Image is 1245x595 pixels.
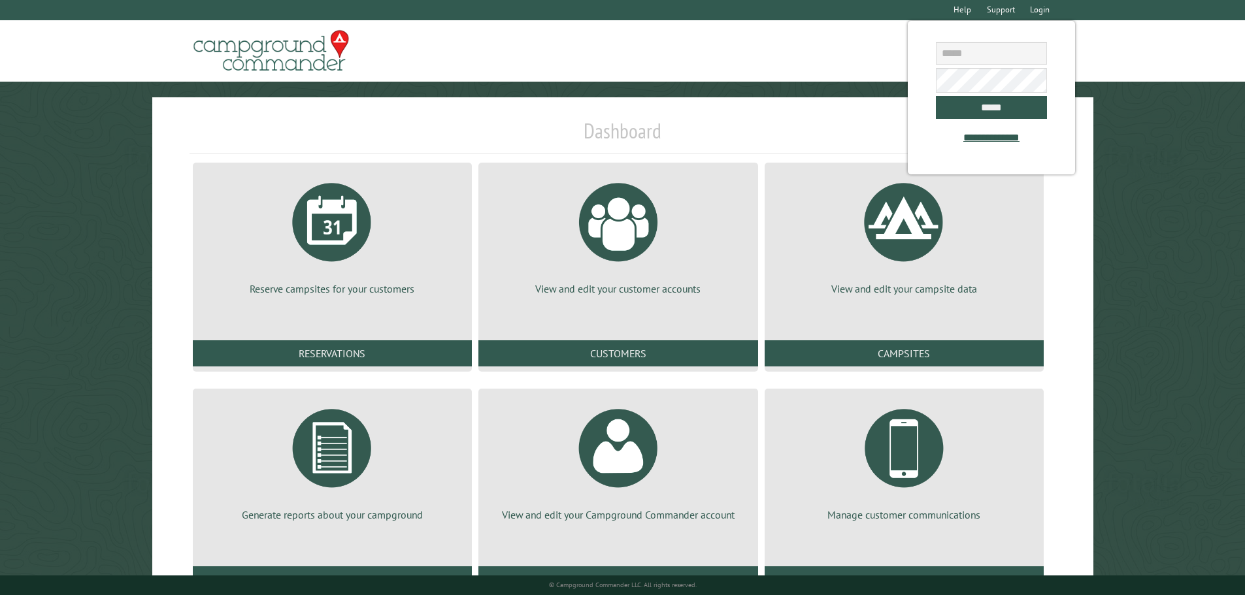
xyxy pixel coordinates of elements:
[208,173,456,296] a: Reserve campsites for your customers
[208,399,456,522] a: Generate reports about your campground
[780,281,1028,296] p: View and edit your campsite data
[208,281,456,296] p: Reserve campsites for your customers
[494,507,742,522] p: View and edit your Campground Commander account
[780,507,1028,522] p: Manage customer communications
[190,25,353,76] img: Campground Commander
[765,340,1044,366] a: Campsites
[478,340,757,366] a: Customers
[765,566,1044,592] a: Communications
[780,399,1028,522] a: Manage customer communications
[478,566,757,592] a: Account
[494,173,742,296] a: View and edit your customer accounts
[190,118,1056,154] h1: Dashboard
[494,281,742,296] p: View and edit your customer accounts
[208,507,456,522] p: Generate reports about your campground
[494,399,742,522] a: View and edit your Campground Commander account
[549,581,697,589] small: © Campground Commander LLC. All rights reserved.
[193,566,472,592] a: Reports
[193,340,472,366] a: Reservations
[780,173,1028,296] a: View and edit your campsite data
